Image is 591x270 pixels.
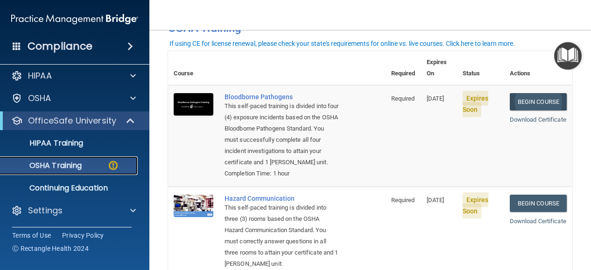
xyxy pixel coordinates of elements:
div: This self-paced training is divided into four (4) exposure incidents based on the OSHA Bloodborne... [225,101,339,168]
div: Completion Time: 1 hour [225,168,339,179]
img: warning-circle.0cc9ac19.png [107,160,119,171]
button: If using CE for license renewal, please check your state's requirements for online vs. live cours... [168,39,516,48]
a: Begin Course [510,93,567,110]
th: Expires On [421,51,457,85]
a: Download Certificate [510,116,566,123]
a: Download Certificate [510,218,566,225]
p: HIPAA Training [6,139,83,148]
div: If using CE for license renewal, please check your state's requirements for online vs. live cours... [169,40,515,47]
span: Ⓒ Rectangle Health 2024 [12,244,89,253]
a: Settings [11,205,136,216]
span: [DATE] [427,95,444,102]
a: HIPAA [11,70,136,81]
span: Required [391,95,415,102]
div: This self-paced training is divided into three (3) rooms based on the OSHA Hazard Communication S... [225,202,339,270]
p: Continuing Education [6,183,134,193]
button: Open Resource Center [554,42,582,70]
a: Privacy Policy [62,231,104,240]
p: OSHA Training [6,161,82,170]
a: Terms of Use [12,231,51,240]
a: OSHA [11,93,136,104]
a: Bloodborne Pathogens [225,93,339,101]
span: [DATE] [427,197,444,204]
p: Settings [28,205,63,216]
th: Required [386,51,421,85]
span: Required [391,197,415,204]
p: HIPAA [28,70,52,81]
img: PMB logo [11,10,138,29]
a: Hazard Communication [225,195,339,202]
th: Actions [504,51,572,85]
h4: Compliance [28,40,92,53]
p: OSHA [28,93,51,104]
a: OfficeSafe University [11,115,135,126]
a: Begin Course [510,195,567,212]
th: Course [168,51,219,85]
p: OfficeSafe University [28,115,116,126]
span: Expires Soon [463,91,489,117]
th: Status [457,51,504,85]
span: Expires Soon [463,192,489,219]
